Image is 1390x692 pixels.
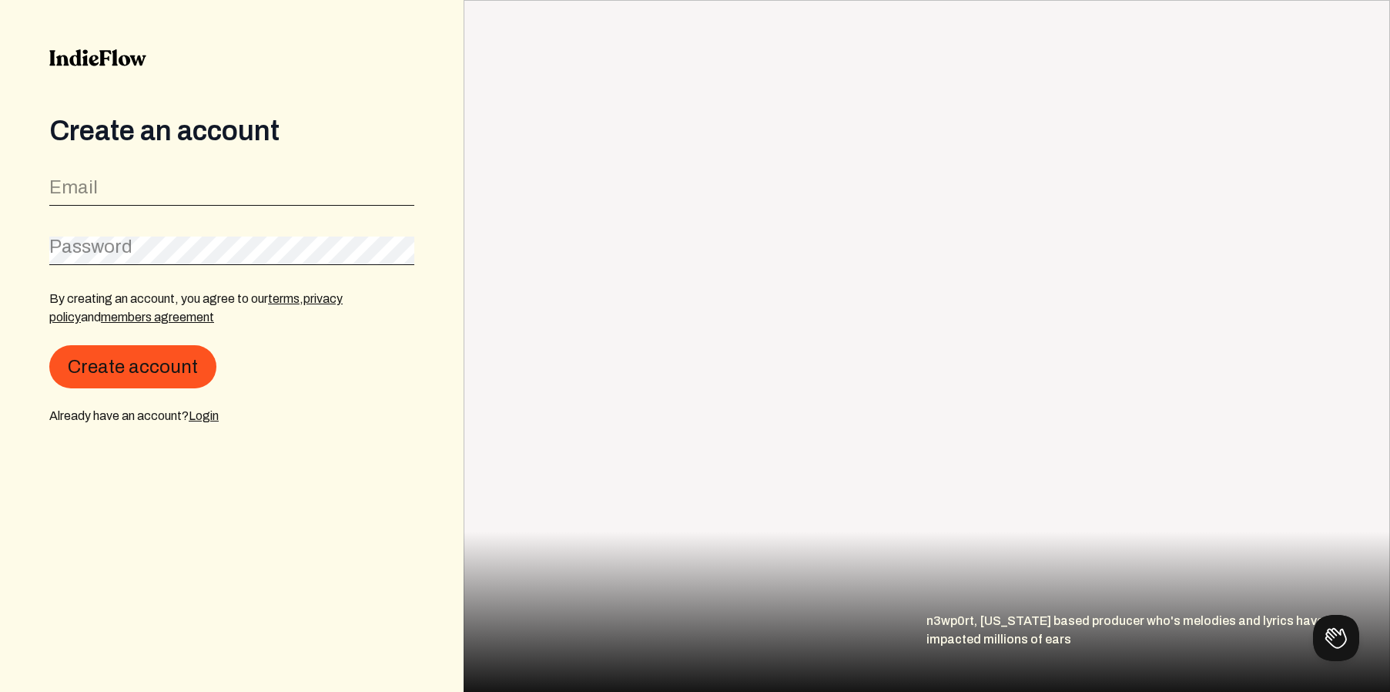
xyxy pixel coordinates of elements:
[49,234,132,259] label: Password
[926,612,1390,692] div: n3wp0rt, [US_STATE] based producer who's melodies and lyrics have impacted millions of ears
[1313,615,1359,661] iframe: Toggle Customer Support
[49,116,414,146] div: Create an account
[189,409,219,422] a: Login
[49,345,216,388] button: Create account
[49,49,146,66] img: indieflow-logo-black.svg
[101,311,214,324] a: members agreement
[49,290,414,327] p: By creating an account, you agree to our , and
[49,175,98,200] label: Email
[49,407,414,425] div: Already have an account?
[268,292,300,305] a: terms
